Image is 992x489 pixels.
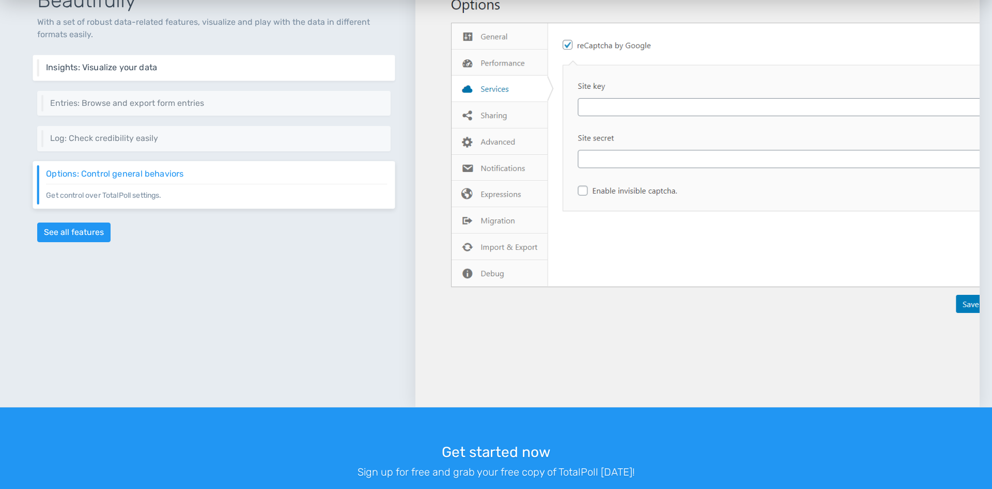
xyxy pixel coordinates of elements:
p: Get control over TotalPoll settings. [46,184,387,201]
p: Browse form entries and export them easily to different formats such as CSV, JSON, and HTML. [50,107,383,108]
p: With a set of robust data-related features, visualize and play with the data in different formats... [37,16,391,41]
h6: Entries: Browse and export form entries [50,99,383,108]
p: Every vote request is logged with all details, including timestamp, IP, user information, and oth... [50,143,383,144]
a: See all features [37,223,111,242]
h6: Insights: Visualize your data [46,63,387,72]
h6: Log: Check credibility easily [50,134,383,143]
h6: Options: Control general behaviors [46,169,387,178]
p: Visualize your poll's data in an elegant way including charts that covers different representatio... [46,72,387,73]
h3: Get started now [209,445,783,461]
p: Sign up for free and grab your free copy of TotalPoll [DATE]! [209,464,783,480]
